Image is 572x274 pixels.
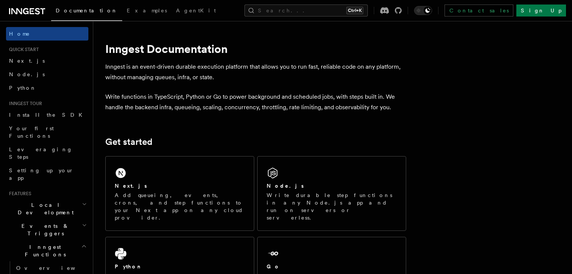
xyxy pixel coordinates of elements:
[257,156,406,231] a: Node.jsWrite durable step functions in any Node.js app and run on servers or serverless.
[6,243,81,258] span: Inngest Functions
[6,27,88,41] a: Home
[6,101,42,107] span: Inngest tour
[105,92,406,113] p: Write functions in TypeScript, Python or Go to power background and scheduled jobs, with steps bu...
[176,8,216,14] span: AgentKit
[9,71,45,77] span: Node.js
[105,42,406,56] h1: Inngest Documentation
[171,2,220,20] a: AgentKit
[105,156,254,231] a: Next.jsAdd queueing, events, crons, and step functions to your Next app on any cloud provider.
[6,240,88,261] button: Inngest Functions
[51,2,122,21] a: Documentation
[6,191,31,197] span: Features
[16,265,94,271] span: Overview
[6,47,39,53] span: Quick start
[346,7,363,14] kbd: Ctrl+K
[9,30,30,38] span: Home
[6,201,82,216] span: Local Development
[122,2,171,20] a: Examples
[9,125,54,139] span: Your first Functions
[6,81,88,95] a: Python
[56,8,118,14] span: Documentation
[9,146,73,160] span: Leveraging Steps
[445,5,513,17] a: Contact sales
[9,85,36,91] span: Python
[9,167,74,181] span: Setting up your app
[267,182,304,190] h2: Node.js
[516,5,566,17] a: Sign Up
[6,54,88,68] a: Next.js
[6,108,88,122] a: Install the SDK
[9,58,45,64] span: Next.js
[6,143,88,164] a: Leveraging Steps
[267,191,397,221] p: Write durable step functions in any Node.js app and run on servers or serverless.
[267,263,280,270] h2: Go
[127,8,167,14] span: Examples
[6,198,88,219] button: Local Development
[105,137,152,147] a: Get started
[6,68,88,81] a: Node.js
[6,164,88,185] a: Setting up your app
[244,5,368,17] button: Search...Ctrl+K
[414,6,432,15] button: Toggle dark mode
[6,122,88,143] a: Your first Functions
[115,182,147,190] h2: Next.js
[9,112,87,118] span: Install the SDK
[6,219,88,240] button: Events & Triggers
[115,263,143,270] h2: Python
[115,191,245,221] p: Add queueing, events, crons, and step functions to your Next app on any cloud provider.
[105,62,406,83] p: Inngest is an event-driven durable execution platform that allows you to run fast, reliable code ...
[6,222,82,237] span: Events & Triggers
